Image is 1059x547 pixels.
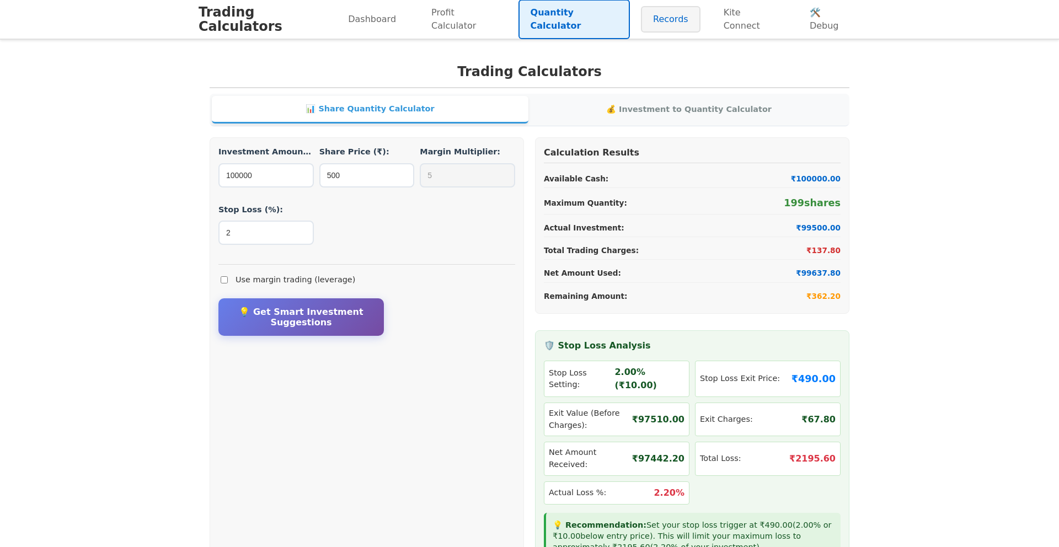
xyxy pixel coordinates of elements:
h3: Calculation Results [544,146,841,163]
span: Total Trading Charges: [544,245,801,256]
span: Remaining Amount: [544,291,801,302]
button: 📊 Share Quantity Calculator [212,96,528,124]
span: Net Amount Received: [549,447,632,470]
span: ₹ 362.20 [806,291,841,302]
span: Actual Investment: [544,222,790,233]
span: Maximum Quantity: [544,197,778,208]
button: 💡 Get Smart Investment Suggestions [218,298,384,336]
label: Use margin trading (leverage) [218,273,515,287]
span: ₹ 97510.00 [632,413,684,426]
h4: 🛡️ Stop Loss Analysis [544,339,841,352]
span: ₹ 2195.60 [789,452,836,465]
input: Use margin trading (leverage) [221,276,228,283]
label: Investment Amount (₹): [218,146,314,158]
strong: 💡 Recommendation: [553,521,646,529]
span: Net Amount Used: [544,267,790,278]
label: Share Price (₹): [319,146,415,158]
span: ₹ 100000.00 [791,173,841,184]
span: Actual Loss %: [549,487,606,499]
span: Available Cash: [544,173,785,184]
span: ₹ 99637.80 [796,267,841,278]
span: ₹ 97442.20 [632,452,684,465]
span: ₹ 99500.00 [796,222,841,233]
h2: Trading Calculators [210,62,849,88]
a: Dashboard [336,6,408,33]
label: Margin Multiplier: [420,146,515,158]
h1: Trading Calculators [199,5,336,34]
span: 199 shares [784,196,841,210]
span: 2.00 % (₹ 10.00 ) [614,366,684,392]
button: 💰 Investment to Quantity Calculator [531,96,847,124]
span: 2.20 % [654,486,684,500]
a: Records [641,6,700,33]
span: Exit Charges: [700,414,753,426]
span: Stop Loss Setting: [549,367,614,391]
span: ₹ 67.80 [801,413,836,426]
label: Stop Loss (%): [218,204,314,216]
span: ₹ 137.80 [806,245,841,256]
span: ₹ 490.00 [791,372,836,386]
span: Total Loss: [700,453,741,465]
span: Stop Loss Exit Price: [700,373,780,385]
span: Exit Value (Before Charges): [549,407,632,431]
